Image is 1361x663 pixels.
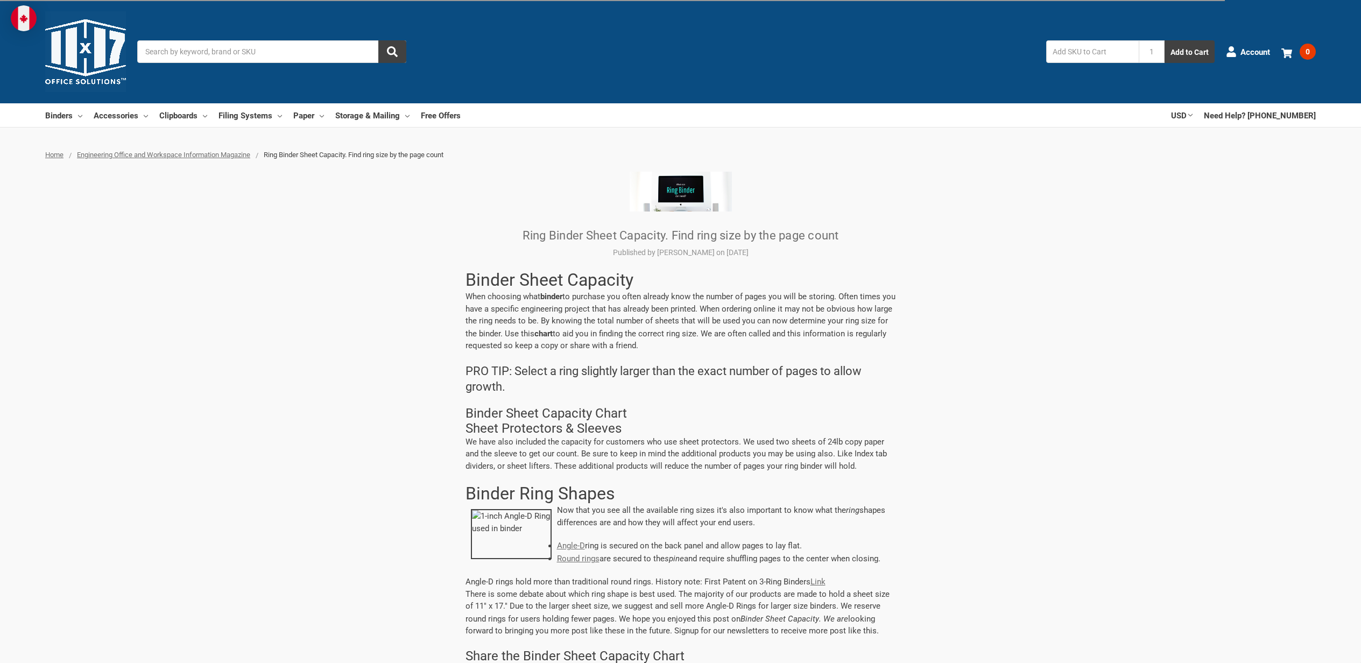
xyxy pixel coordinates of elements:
[1171,103,1193,127] a: USD
[94,103,148,127] a: Accessories
[846,504,859,515] em: ring
[466,436,896,472] p: We have also included the capacity for customers who use sheet protectors. We used two sheets of ...
[1204,103,1316,127] a: Need Help? [PHONE_NUMBER]
[45,151,64,159] a: Home
[1281,38,1316,66] a: 0
[741,613,848,624] em: Binder Sheet Capacity. We are
[474,540,896,552] li: ring is secured on the back panel and allow pages to lay flat.
[630,172,732,211] img: Ring Binder Sheet Capacity. Find ring size by the page count
[466,421,896,436] h2: Sheet Protectors & Sleeves
[466,483,896,504] h1: Binder Ring Shapes
[137,40,406,63] input: Search by keyword, brand or SKU
[466,406,896,421] h2: Binder Sheet Capacity Chart
[335,103,410,127] a: Storage & Mailing
[810,577,826,587] a: Link
[45,11,126,92] img: 11x17.com
[11,5,37,31] img: duty and tax information for Canada
[534,328,553,338] strong: chart
[1046,40,1139,63] input: Add SKU to Cart
[264,151,443,159] span: Ring Binder Sheet Capacity. Find ring size by the page count
[557,541,585,551] a: Angle-D
[474,552,896,565] li: are secured to the and require shuffling pages to the center when closing.
[1226,38,1270,66] a: Account
[523,229,839,242] a: Ring Binder Sheet Capacity. Find ring size by the page count
[466,504,896,528] p: Now that you see all the available ring sizes it's also important to know what the shapes differe...
[218,103,282,127] a: Filing Systems
[466,247,896,258] p: Published by [PERSON_NAME] on [DATE]
[1300,44,1316,60] span: 0
[665,553,684,563] em: spine
[471,509,552,559] img: 1-inch Angle-D Ring used in binder
[421,103,461,127] a: Free Offers
[77,151,250,159] a: Engineering Office and Workspace Information Magazine
[293,103,324,127] a: Paper
[466,270,896,290] h1: Binder Sheet Capacity
[540,291,562,301] strong: binder
[45,103,82,127] a: Binders
[1240,46,1270,58] span: Account
[466,363,896,394] p: PRO TIP: Select a ring slightly larger than the exact number of pages to allow growth.
[159,103,207,127] a: Clipboards
[557,554,600,563] a: Round rings
[1165,40,1215,63] button: Add to Cart
[466,290,896,352] p: When choosing what to purchase you often already know the number of pages you will be storing. Of...
[466,576,896,637] p: Angle-D rings hold more than traditional round rings. History note: First Patent on 3-Ring Binder...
